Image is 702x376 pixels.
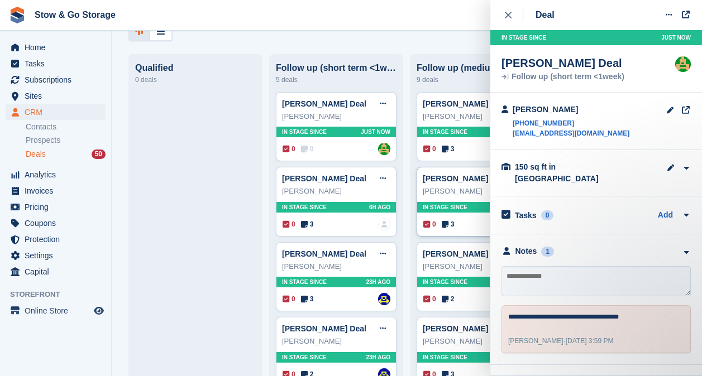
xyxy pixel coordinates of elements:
[301,144,314,154] span: 0
[30,6,120,24] a: Stow & Go Storage
[378,218,390,230] img: deal-assignee-blank
[502,56,624,70] div: [PERSON_NAME] Deal
[423,203,467,211] span: In stage since
[25,248,92,263] span: Settings
[513,104,629,115] div: [PERSON_NAME]
[423,294,436,304] span: 0
[369,203,390,211] span: 6H AGO
[25,72,92,88] span: Subscriptions
[283,294,295,304] span: 0
[6,303,106,319] a: menu
[282,128,327,136] span: In stage since
[25,167,92,182] span: Analytics
[417,63,537,73] div: Follow up (medium term >1week)
[417,73,537,86] div: 9 deals
[6,56,106,71] a: menu
[423,336,531,347] div: [PERSON_NAME]
[6,215,106,231] a: menu
[423,186,531,197] div: [PERSON_NAME]
[423,128,467,136] span: In stage since
[25,199,92,215] span: Pricing
[502,73,624,81] div: Follow up (short term <1week)
[6,199,106,215] a: menu
[276,73,397,86] div: 5 deals
[25,88,92,104] span: Sites
[276,63,397,73] div: Follow up (short term <1week)
[25,303,92,319] span: Online Store
[6,167,106,182] a: menu
[378,143,390,155] a: Alex Taylor
[26,122,106,132] a: Contacts
[423,353,467,361] span: In stage since
[282,261,390,272] div: [PERSON_NAME]
[423,219,436,229] span: 0
[658,209,673,222] a: Add
[508,337,563,345] span: [PERSON_NAME]
[6,264,106,279] a: menu
[92,304,106,317] a: Preview store
[135,63,256,73] div: Qualified
[423,278,467,286] span: In stage since
[423,324,507,333] a: [PERSON_NAME] Deal
[282,174,366,183] a: [PERSON_NAME] Deal
[25,232,92,247] span: Protection
[282,324,366,333] a: [PERSON_NAME] Deal
[282,203,327,211] span: In stage since
[301,219,314,229] span: 3
[6,183,106,199] a: menu
[25,183,92,199] span: Invoices
[10,289,111,300] span: Storefront
[6,104,106,120] a: menu
[282,111,390,122] div: [PERSON_NAME]
[378,293,390,305] img: Rob Good-Stephenson
[25,264,92,279] span: Capital
[26,148,106,160] a: Deals 50
[513,128,629,138] a: [EMAIL_ADDRESS][DOMAIN_NAME]
[442,219,455,229] span: 3
[423,261,531,272] div: [PERSON_NAME]
[6,248,106,263] a: menu
[9,7,26,23] img: stora-icon-8386f47178a22dfd0bd8f6a31ec36ba5ce8667c1dd55bd0f319d3a0aa187defe.svg
[282,278,327,286] span: In stage since
[26,135,60,146] span: Prospects
[366,353,390,361] span: 23H AGO
[6,232,106,247] a: menu
[283,144,295,154] span: 0
[25,104,92,120] span: CRM
[502,33,546,42] span: In stage since
[423,174,507,183] a: [PERSON_NAME] Deal
[301,294,314,304] span: 3
[25,56,92,71] span: Tasks
[366,278,390,286] span: 23H AGO
[536,8,555,22] div: Deal
[508,336,614,346] div: -
[541,247,554,257] div: 1
[282,353,327,361] span: In stage since
[541,210,554,220] div: 0
[423,111,531,122] div: [PERSON_NAME]
[423,99,507,108] a: [PERSON_NAME] Deal
[6,40,106,55] a: menu
[26,149,46,160] span: Deals
[661,33,691,42] span: Just now
[25,215,92,231] span: Coupons
[515,161,627,185] div: 150 sq ft in [GEOGRAPHIC_DATA]
[513,118,629,128] a: [PHONE_NUMBER]
[282,99,366,108] a: [PERSON_NAME] Deal
[361,128,390,136] span: Just now
[515,210,537,220] h2: Tasks
[515,245,537,257] div: Notes
[135,73,256,86] div: 0 deals
[92,150,106,159] div: 50
[566,337,614,345] span: [DATE] 3:59 PM
[675,56,691,72] img: Alex Taylor
[442,144,455,154] span: 3
[282,186,390,197] div: [PERSON_NAME]
[282,336,390,347] div: [PERSON_NAME]
[423,144,436,154] span: 0
[6,72,106,88] a: menu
